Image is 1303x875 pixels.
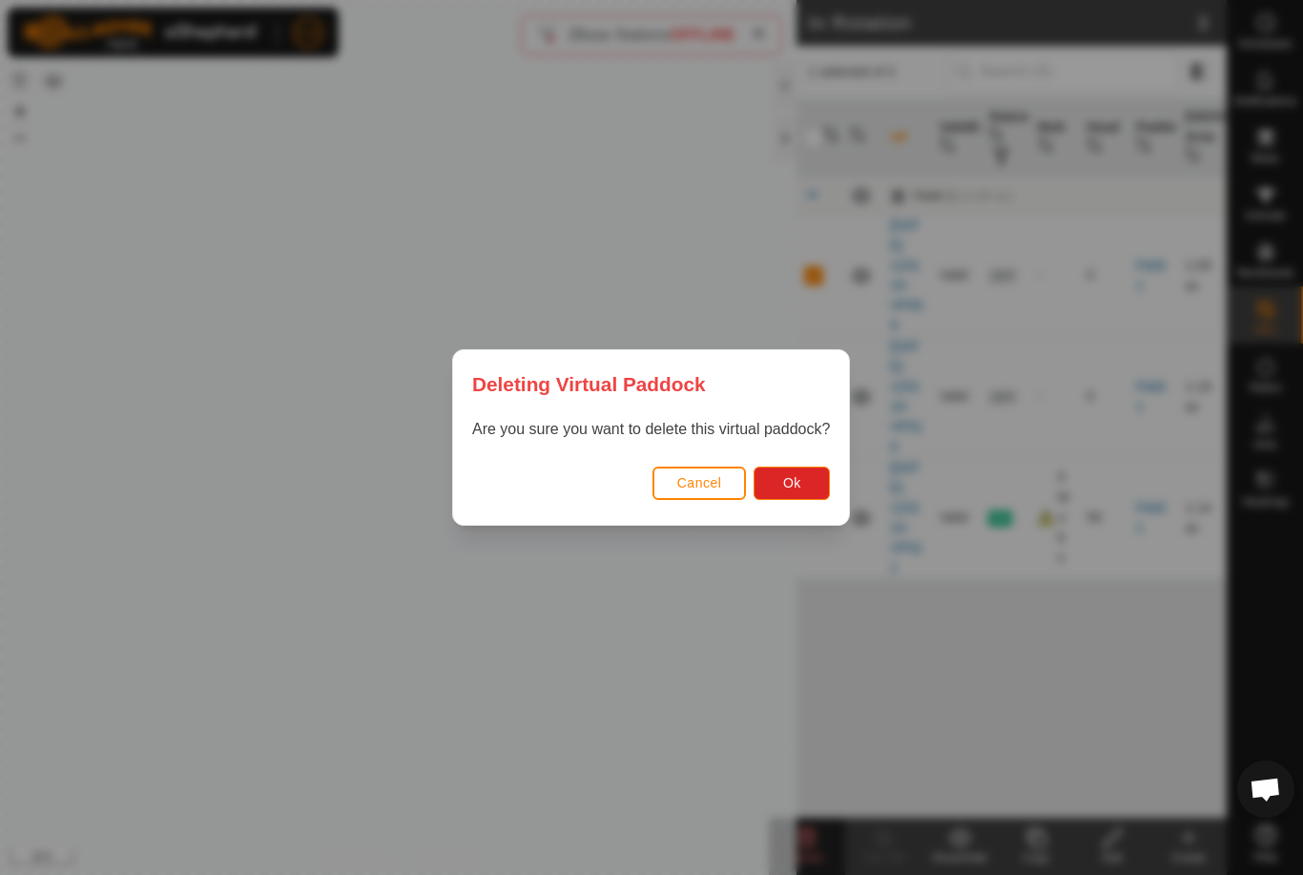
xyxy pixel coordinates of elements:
[677,475,722,490] span: Cancel
[1237,760,1294,818] div: Open chat
[472,369,706,399] span: Deleting Virtual Paddock
[783,475,801,490] span: Ok
[755,467,831,500] button: Ok
[652,467,747,500] button: Cancel
[472,418,830,441] p: Are you sure you want to delete this virtual paddock?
